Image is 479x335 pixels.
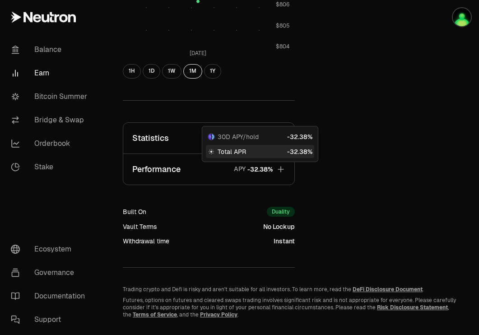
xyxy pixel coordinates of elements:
[267,207,295,217] div: Duality
[274,237,295,246] div: Instant
[276,1,289,9] tspan: $806
[123,154,294,185] button: PerformanceAPY
[276,22,290,29] tspan: $805
[143,64,160,79] button: 1D
[208,134,211,140] img: dATOM Logo
[123,64,141,79] button: 1H
[132,132,169,144] p: Statistics
[4,261,98,284] a: Governance
[133,311,177,318] a: Terms of Service
[263,222,295,231] div: No Lockup
[4,308,98,331] a: Support
[132,163,181,176] p: Performance
[377,304,448,311] a: Risk Disclosure Statement
[218,147,246,156] span: Total APR
[276,43,289,51] tspan: $804
[162,64,181,79] button: 1W
[4,237,98,261] a: Ecosystem
[4,38,98,61] a: Balance
[4,155,98,179] a: Stake
[353,286,423,293] a: DeFi Disclosure Document
[453,8,471,26] img: Atom Staking
[4,85,98,108] a: Bitcoin Summer
[123,237,169,246] div: Withdrawal time
[4,61,98,85] a: Earn
[200,311,237,318] a: Privacy Policy
[4,284,98,308] a: Documentation
[190,50,206,57] tspan: [DATE]
[123,123,294,154] button: StatisticsTVL$330,133.00
[123,286,457,293] p: Trading crypto and Defi is risky and aren't suitable for all investors. To learn more, read the .
[212,134,214,140] img: USDC Logo
[204,64,221,79] button: 1Y
[4,132,98,155] a: Orderbook
[218,132,259,141] span: 30D APY/hold
[123,297,457,318] p: Futures, options on futures and cleared swaps trading involves significant risk and is not approp...
[123,222,157,231] div: Vault Terms
[4,108,98,132] a: Bridge & Swap
[123,207,146,216] div: Built On
[183,64,202,79] button: 1M
[234,164,246,174] p: APY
